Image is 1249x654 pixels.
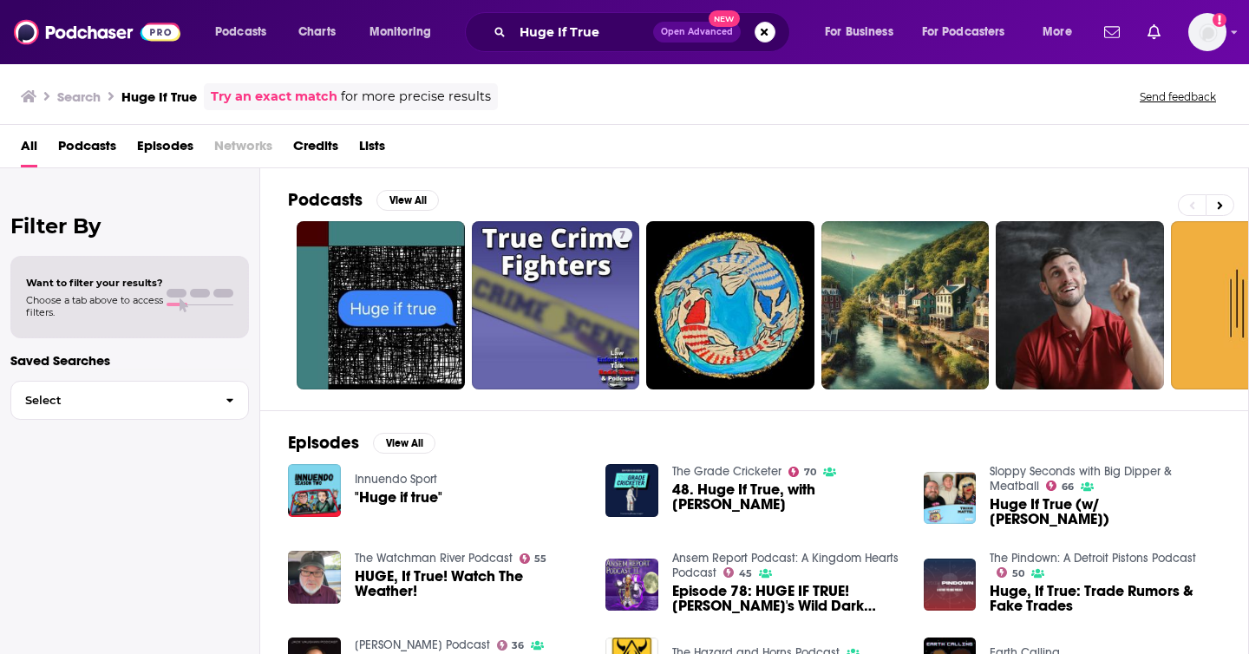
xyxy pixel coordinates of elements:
[293,132,338,167] a: Credits
[512,642,524,650] span: 36
[1213,13,1226,27] svg: Add a profile image
[924,559,977,611] img: Huge, If True: Trade Rumors & Fake Trades
[57,88,101,105] h3: Search
[825,20,893,44] span: For Business
[298,20,336,44] span: Charts
[1188,13,1226,51] button: Show profile menu
[58,132,116,167] a: Podcasts
[990,497,1220,526] a: Huge If True (w/ Trixie Mattel)
[10,381,249,420] button: Select
[990,464,1172,494] a: Sloppy Seconds with Big Dipper & Meatball
[121,88,197,105] h3: Huge If True
[357,18,454,46] button: open menu
[355,569,585,598] a: HUGE, If True! Watch The Weather!
[924,472,977,525] img: Huge If True (w/ Trixie Mattel)
[215,20,266,44] span: Podcasts
[1012,570,1024,578] span: 50
[203,18,289,46] button: open menu
[605,464,658,517] img: 48. Huge If True, with Brad Hodge
[990,497,1220,526] span: Huge If True (w/ [PERSON_NAME])
[672,464,781,479] a: The Grade Cricketer
[997,567,1024,578] a: 50
[619,227,625,245] span: 7
[990,584,1220,613] a: Huge, If True: Trade Rumors & Fake Trades
[288,551,341,604] img: HUGE, If True! Watch The Weather!
[813,18,915,46] button: open menu
[1030,18,1094,46] button: open menu
[355,638,490,652] a: Jack Vaughan Podcast
[355,490,442,505] a: "Huge if true"
[1043,20,1072,44] span: More
[26,277,163,289] span: Want to filter your results?
[672,482,903,512] span: 48. Huge If True, with [PERSON_NAME]
[672,482,903,512] a: 48. Huge If True, with Brad Hodge
[11,395,212,406] span: Select
[359,132,385,167] a: Lists
[911,18,1030,46] button: open menu
[653,22,741,43] button: Open AdvancedNew
[520,553,547,564] a: 55
[10,213,249,239] h2: Filter By
[1046,481,1074,491] a: 66
[21,132,37,167] a: All
[355,551,513,566] a: The Watchman River Podcast
[376,190,439,211] button: View All
[672,584,903,613] span: Episode 78: HUGE IF TRUE! [PERSON_NAME]'s Wild Dark Road Ride!
[1188,13,1226,51] img: User Profile
[214,132,272,167] span: Networks
[10,352,249,369] p: Saved Searches
[739,570,752,578] span: 45
[288,464,341,517] img: "Huge if true"
[804,468,816,476] span: 70
[1188,13,1226,51] span: Logged in as TrevorC
[612,228,632,242] a: 7
[990,551,1196,566] a: The Pindown: A Detroit Pistons Podcast
[373,433,435,454] button: View All
[723,567,752,578] a: 45
[497,640,525,651] a: 36
[341,87,491,107] span: for more precise results
[661,28,733,36] span: Open Advanced
[287,18,346,46] a: Charts
[355,472,437,487] a: Innuendo Sport
[922,20,1005,44] span: For Podcasters
[534,555,546,563] span: 55
[788,467,816,477] a: 70
[26,294,163,318] span: Choose a tab above to access filters.
[1097,17,1127,47] a: Show notifications dropdown
[288,432,435,454] a: EpisodesView All
[288,189,363,211] h2: Podcasts
[481,12,807,52] div: Search podcasts, credits, & more...
[1135,89,1221,104] button: Send feedback
[288,432,359,454] h2: Episodes
[1141,17,1167,47] a: Show notifications dropdown
[1062,483,1074,491] span: 66
[672,551,899,580] a: Ansem Report Podcast: A Kingdom Hearts Podcast
[672,584,903,613] a: Episode 78: HUGE IF TRUE! Jason's Wild Dark Road Ride!
[211,87,337,107] a: Try an exact match
[14,16,180,49] img: Podchaser - Follow, Share and Rate Podcasts
[472,221,640,389] a: 7
[709,10,740,27] span: New
[513,18,653,46] input: Search podcasts, credits, & more...
[288,189,439,211] a: PodcastsView All
[369,20,431,44] span: Monitoring
[137,132,193,167] a: Episodes
[605,559,658,611] img: Episode 78: HUGE IF TRUE! Jason's Wild Dark Road Ride!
